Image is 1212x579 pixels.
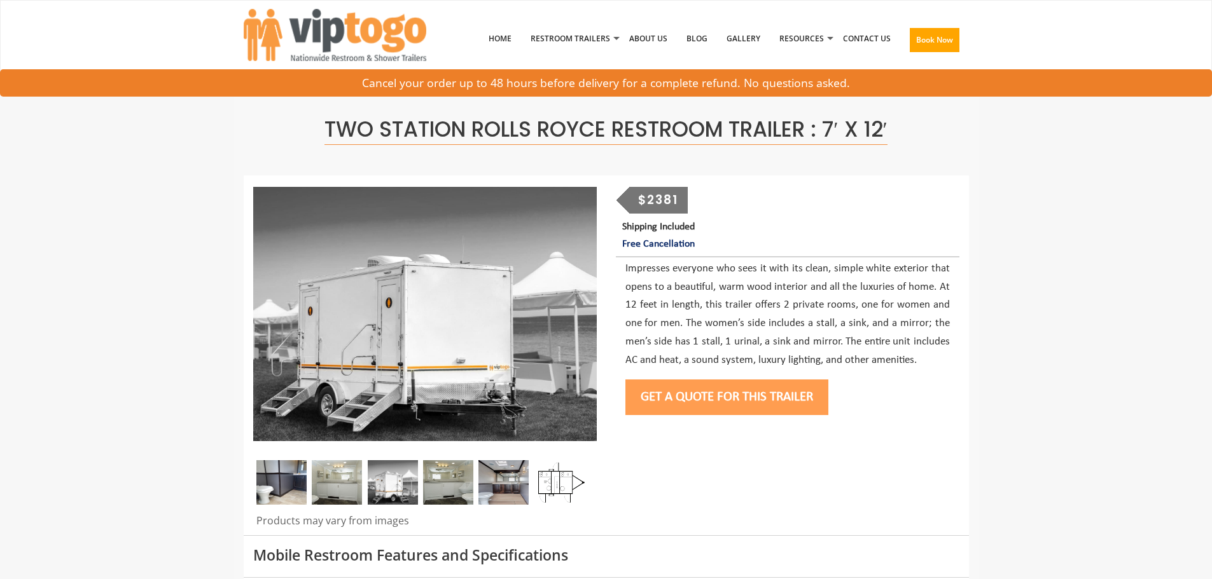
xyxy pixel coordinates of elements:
[324,114,887,145] span: Two Station Rolls Royce Restroom Trailer : 7′ x 12′
[622,239,695,249] span: Free Cancellation
[256,460,307,505] img: A close view of inside of a station with a stall, mirror and cabinets
[479,6,521,72] a: Home
[253,514,597,535] div: Products may vary from images
[622,219,959,253] p: Shipping Included
[423,460,473,505] img: Gel 2 station 03
[770,6,833,72] a: Resources
[900,6,969,79] a: Book Now
[625,379,828,415] button: Get a Quote for this Trailer
[312,460,362,505] img: Gel 2 station 02
[521,6,620,72] a: Restroom Trailers
[677,6,717,72] a: Blog
[253,547,959,563] h3: Mobile Restroom Features and Specifications
[629,187,688,214] div: $2381
[253,187,597,441] img: Side view of two station restroom trailer with separate doors for males and females
[717,6,770,72] a: Gallery
[244,9,426,61] img: VIPTOGO
[910,28,959,52] button: Book Now
[368,460,418,505] img: A mini restroom trailer with two separate stations and separate doors for males and females
[625,390,828,404] a: Get a Quote for this Trailer
[833,6,900,72] a: Contact Us
[620,6,677,72] a: About Us
[534,460,585,505] img: Floor Plan of 2 station restroom with sink and toilet
[625,260,950,370] p: Impresses everyone who sees it with its clean, simple white exterior that opens to a beautiful, w...
[478,460,529,505] img: A close view of inside of a station with a stall, mirror and cabinets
